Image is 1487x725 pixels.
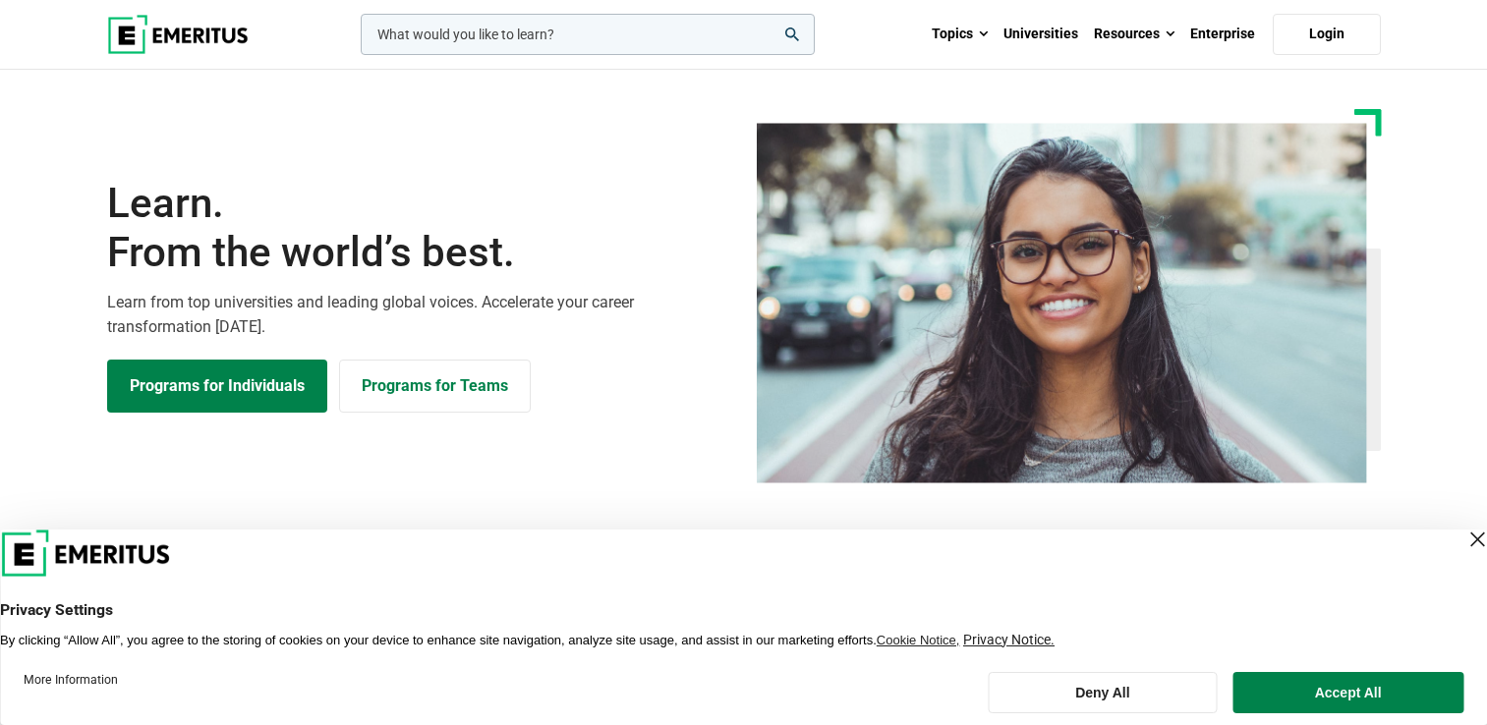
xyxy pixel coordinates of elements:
[361,14,815,55] input: woocommerce-product-search-field-0
[107,290,732,340] p: Learn from top universities and leading global voices. Accelerate your career transformation [DATE].
[107,360,327,413] a: Explore Programs
[1273,14,1381,55] a: Login
[757,123,1367,483] img: Learn from the world's best
[107,228,732,277] span: From the world’s best.
[107,179,732,278] h1: Learn.
[339,360,531,413] a: Explore for Business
